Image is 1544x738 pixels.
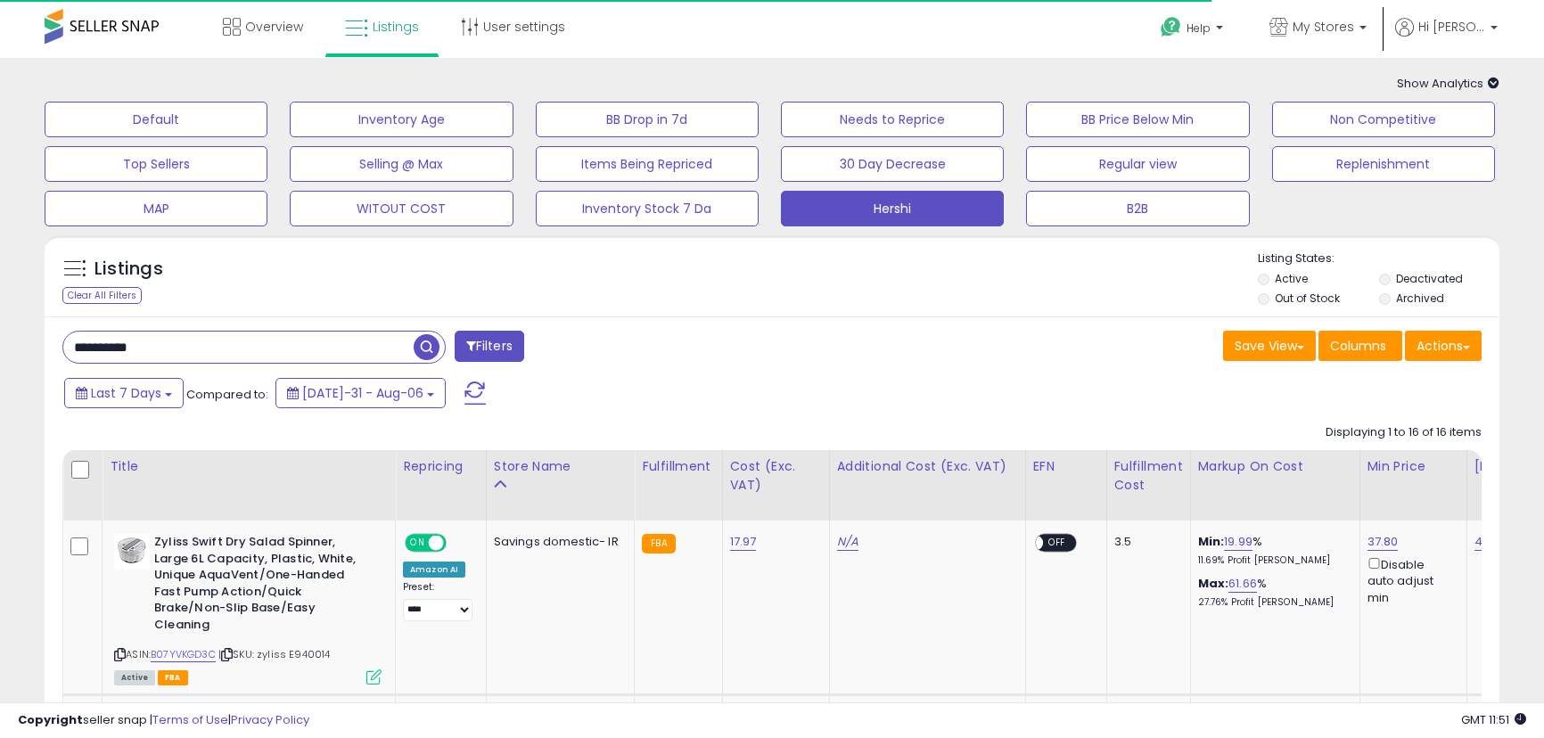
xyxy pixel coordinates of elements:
[154,534,371,637] b: Zyliss Swift Dry Salad Spinner, Large 6L Capacity, Plastic, White, Unique AquaVent/One-Handed Fas...
[1272,146,1495,182] button: Replenishment
[1033,457,1099,476] div: EFN
[536,191,759,226] button: Inventory Stock 7 Da
[1026,102,1249,137] button: BB Price Below Min
[1272,102,1495,137] button: Non Competitive
[245,18,303,36] span: Overview
[1187,20,1211,36] span: Help
[1198,575,1229,592] b: Max:
[1397,75,1499,92] span: Show Analytics
[1224,533,1252,551] a: 19.99
[642,534,675,553] small: FBA
[1228,575,1257,593] a: 61.66
[1198,533,1225,550] b: Min:
[1026,146,1249,182] button: Regular view
[1198,596,1346,609] p: 27.76% Profit [PERSON_NAME]
[1474,533,1507,551] a: 49.09
[642,457,714,476] div: Fulfillment
[1367,554,1453,606] div: Disable auto adjust min
[781,191,1004,226] button: Hershi
[18,711,83,728] strong: Copyright
[1198,534,1346,567] div: %
[1026,191,1249,226] button: B2B
[1190,450,1359,521] th: The percentage added to the cost of goods (COGS) that forms the calculator for Min & Max prices.
[64,378,184,408] button: Last 7 Days
[494,534,621,550] div: Savings domestic- IR
[407,536,429,551] span: ON
[1043,536,1072,551] span: OFF
[158,670,188,685] span: FBA
[1146,3,1241,58] a: Help
[1275,291,1340,306] label: Out of Stock
[152,711,228,728] a: Terms of Use
[94,257,163,282] h5: Listings
[1418,18,1485,36] span: Hi [PERSON_NAME]
[403,581,472,621] div: Preset:
[1326,424,1482,441] div: Displaying 1 to 16 of 16 items
[91,384,161,402] span: Last 7 Days
[403,457,479,476] div: Repricing
[1198,576,1346,609] div: %
[1198,554,1346,567] p: 11.69% Profit [PERSON_NAME]
[114,670,155,685] span: All listings currently available for purchase on Amazon
[536,146,759,182] button: Items Being Repriced
[151,647,216,662] a: B07YVKGD3C
[45,146,267,182] button: Top Sellers
[290,102,513,137] button: Inventory Age
[1223,331,1316,361] button: Save View
[1258,250,1499,267] p: Listing States:
[218,647,331,661] span: | SKU: zyliss E940014
[1395,18,1498,58] a: Hi [PERSON_NAME]
[1293,18,1354,36] span: My Stores
[186,386,268,403] span: Compared to:
[290,146,513,182] button: Selling @ Max
[1318,331,1402,361] button: Columns
[1114,534,1177,550] div: 3.5
[18,712,309,729] div: seller snap | |
[1198,457,1352,476] div: Markup on Cost
[1160,16,1182,38] i: Get Help
[62,287,142,304] div: Clear All Filters
[837,457,1018,476] div: Additional Cost (Exc. VAT)
[110,457,388,476] div: Title
[1396,271,1463,286] label: Deactivated
[837,533,858,551] a: N/A
[290,191,513,226] button: WITOUT COST
[231,711,309,728] a: Privacy Policy
[494,457,628,476] div: Store Name
[45,191,267,226] button: MAP
[444,536,472,551] span: OFF
[536,102,759,137] button: BB Drop in 7d
[373,18,419,36] span: Listings
[1275,271,1308,286] label: Active
[781,102,1004,137] button: Needs to Reprice
[455,331,524,362] button: Filters
[1396,291,1444,306] label: Archived
[302,384,423,402] span: [DATE]-31 - Aug-06
[1461,711,1526,728] span: 2025-08-15 11:51 GMT
[1367,457,1459,476] div: Min Price
[1405,331,1482,361] button: Actions
[114,534,150,570] img: 41Wo7iC7+3L._SL40_.jpg
[114,534,382,683] div: ASIN:
[275,378,446,408] button: [DATE]-31 - Aug-06
[730,533,757,551] a: 17.97
[781,146,1004,182] button: 30 Day Decrease
[1114,457,1183,495] div: Fulfillment Cost
[1367,533,1399,551] a: 37.80
[45,102,267,137] button: Default
[1330,337,1386,355] span: Columns
[403,562,465,578] div: Amazon AI
[730,457,822,495] div: Cost (Exc. VAT)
